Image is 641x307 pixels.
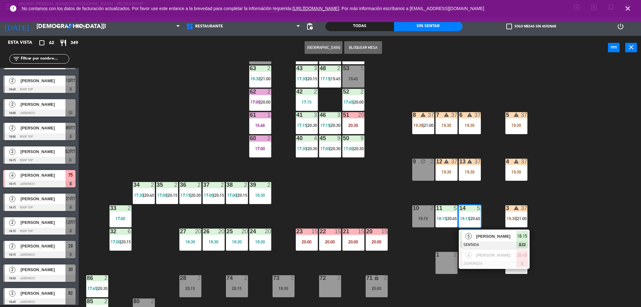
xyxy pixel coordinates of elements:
[174,182,178,188] div: 2
[447,216,457,221] span: 20:45
[20,196,65,202] span: [PERSON_NAME]
[625,43,637,52] button: close
[49,39,54,47] span: 62
[68,266,73,273] span: 30
[20,266,65,273] span: [PERSON_NAME]
[465,233,472,239] span: 5
[428,112,434,118] div: 37
[344,41,382,54] button: Bloquear Mesa
[358,229,364,234] div: 15
[134,193,144,198] span: 17:30
[451,112,458,118] div: 37
[475,159,481,164] div: 37
[451,159,458,164] div: 37
[307,146,317,151] span: 20:30
[68,171,73,179] span: 75
[54,23,61,30] i: arrow_drop_down
[203,182,204,188] div: 37
[374,275,379,281] i: lock
[179,240,201,244] div: 18:30
[521,205,527,211] div: 37
[9,78,15,84] span: 2
[157,193,167,198] span: 17:00
[260,76,261,81] span: |
[331,146,340,151] span: 20:30
[305,41,342,54] button: [GEOGRAPHIC_DATA]
[260,99,261,105] span: |
[267,65,271,71] div: 2
[66,195,76,202] span: 21RT
[339,6,484,11] a: . Por más información escríbanos a [EMAIL_ADDRESS][DOMAIN_NAME]
[514,112,519,117] i: warning
[297,146,307,151] span: 17:30
[242,229,248,234] div: 20
[76,24,87,29] span: Cena
[261,76,271,81] span: 21:00
[514,205,519,211] i: warning
[476,233,516,240] span: [PERSON_NAME]
[610,43,618,51] i: power_input
[226,286,248,291] div: 20:15
[337,112,341,118] div: 3
[20,55,69,62] input: Filtrar por nombre...
[412,216,434,221] div: 18:15
[191,193,201,198] span: 20:30
[203,240,225,244] div: 18:30
[517,216,527,221] span: 21:00
[312,229,318,234] div: 15
[608,43,620,52] button: power_input
[342,77,364,81] div: 19:45
[22,6,484,11] span: No contamos con los datos de facturación actualizados. Por favor use este enlance a la brevedad p...
[9,5,17,12] i: error
[342,123,364,128] div: 20:30
[218,229,225,234] div: 20
[293,6,339,11] a: [URL][DOMAIN_NAME]
[361,135,364,141] div: 9
[111,239,121,244] span: 17:00
[98,286,108,291] span: 20:30
[238,193,247,198] span: 20:15
[296,240,318,244] div: 20:00
[420,112,426,117] i: warning
[424,123,434,128] span: 21:00
[267,182,271,188] div: 2
[475,112,481,118] div: 37
[250,99,260,105] span: 17:00
[38,39,46,47] i: crop_square
[444,112,449,117] i: warning
[337,65,341,71] div: 2
[104,275,108,281] div: 2
[291,275,295,281] div: 2
[444,159,449,164] i: warning
[20,219,65,226] span: [PERSON_NAME]
[9,219,15,226] span: 2
[477,205,481,211] div: 5
[420,159,426,164] i: block
[366,240,388,244] div: 20:00
[261,99,271,105] span: 20:00
[331,123,340,128] span: 20:30
[624,5,632,12] i: close
[13,55,20,63] i: filter_list
[342,240,364,244] div: 20:00
[459,170,481,174] div: 19:30
[203,229,204,234] div: 26
[66,124,76,132] span: 85RT
[521,112,527,118] div: 37
[506,24,512,29] span: check_box_outline_blank
[617,23,624,30] i: power_settings_new
[68,242,73,250] span: 29
[128,205,132,211] div: 2
[358,112,364,118] div: 20
[337,275,341,281] div: 2
[423,123,424,128] span: |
